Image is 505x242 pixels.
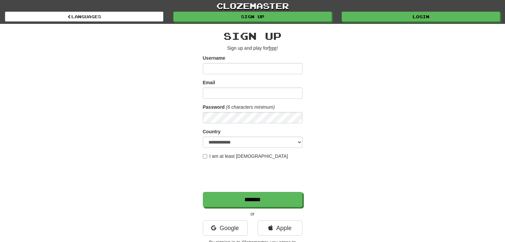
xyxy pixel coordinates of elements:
label: Country [203,128,221,135]
label: Email [203,79,215,86]
a: Google [203,220,248,236]
p: or [203,211,302,217]
label: Username [203,55,225,61]
iframe: reCAPTCHA [203,163,304,189]
a: Sign up [173,12,332,22]
a: Login [342,12,500,22]
label: Password [203,104,225,110]
input: I am at least [DEMOGRAPHIC_DATA] [203,154,207,158]
p: Sign up and play for ! [203,45,302,51]
a: Languages [5,12,163,22]
h2: Sign up [203,30,302,41]
label: I am at least [DEMOGRAPHIC_DATA] [203,153,288,159]
em: (6 characters minimum) [226,104,275,110]
u: free [269,45,277,51]
a: Apple [258,220,302,236]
